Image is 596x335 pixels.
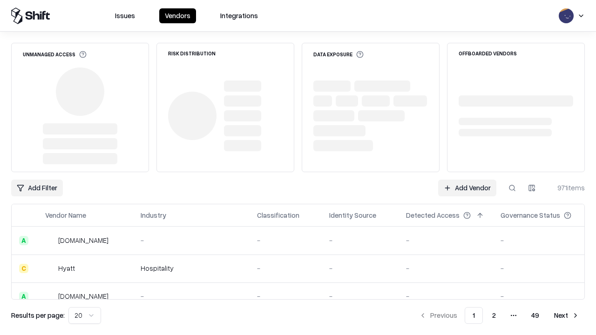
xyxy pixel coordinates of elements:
div: - [257,263,314,273]
div: - [141,291,242,301]
button: 2 [485,307,503,324]
button: 49 [524,307,547,324]
div: - [406,235,486,245]
button: Next [549,307,585,324]
div: - [141,235,242,245]
button: Integrations [215,8,264,23]
img: primesec.co.il [45,292,54,301]
div: Detected Access [406,210,460,220]
div: A [19,236,28,245]
div: - [329,291,391,301]
button: Vendors [159,8,196,23]
div: Offboarded Vendors [459,51,517,56]
div: - [406,263,486,273]
img: Hyatt [45,264,54,273]
div: Hospitality [141,263,242,273]
nav: pagination [413,307,585,324]
div: [DOMAIN_NAME] [58,291,108,301]
div: Hyatt [58,263,75,273]
div: Vendor Name [45,210,86,220]
div: A [19,292,28,301]
img: intrado.com [45,236,54,245]
div: 971 items [548,183,585,193]
div: Unmanaged Access [23,51,87,58]
div: - [501,235,586,245]
div: - [257,235,314,245]
button: Issues [109,8,141,23]
div: Classification [257,210,299,220]
div: Governance Status [501,210,560,220]
div: Risk Distribution [168,51,216,56]
div: - [257,291,314,301]
button: Add Filter [11,180,63,196]
div: - [501,291,586,301]
div: - [329,235,391,245]
a: Add Vendor [438,180,496,196]
button: 1 [465,307,483,324]
div: [DOMAIN_NAME] [58,235,108,245]
div: - [406,291,486,301]
div: Industry [141,210,166,220]
div: Data Exposure [313,51,364,58]
div: Identity Source [329,210,376,220]
div: - [501,263,586,273]
p: Results per page: [11,310,65,320]
div: - [329,263,391,273]
div: C [19,264,28,273]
